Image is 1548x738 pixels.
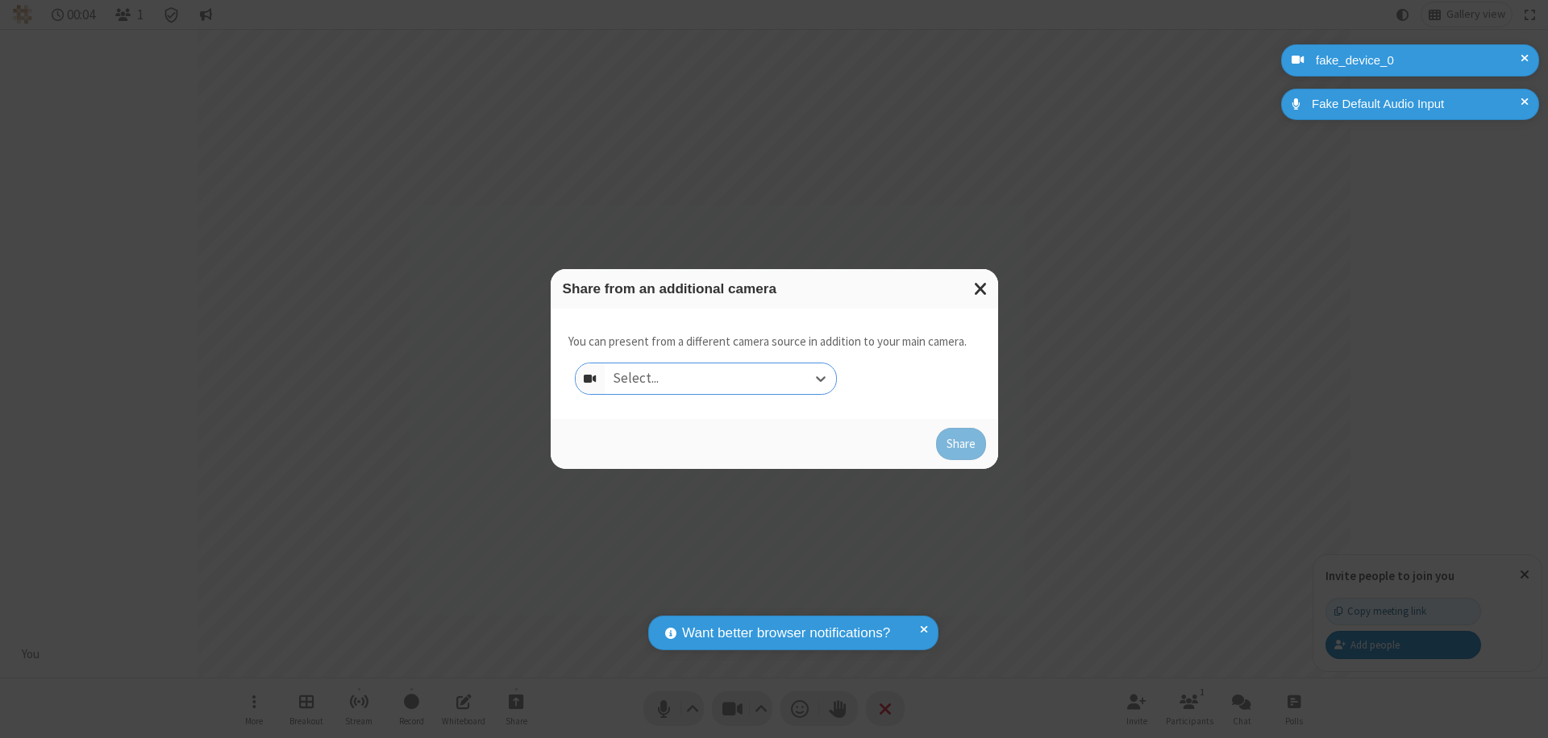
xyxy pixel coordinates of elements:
[563,281,986,296] h3: Share from an additional camera
[568,333,967,351] p: You can present from a different camera source in addition to your main camera.
[682,623,890,644] span: Want better browser notifications?
[1306,95,1527,114] div: Fake Default Audio Input
[1310,52,1527,70] div: fake_device_0
[936,428,986,460] button: Share
[964,269,998,309] button: Close modal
